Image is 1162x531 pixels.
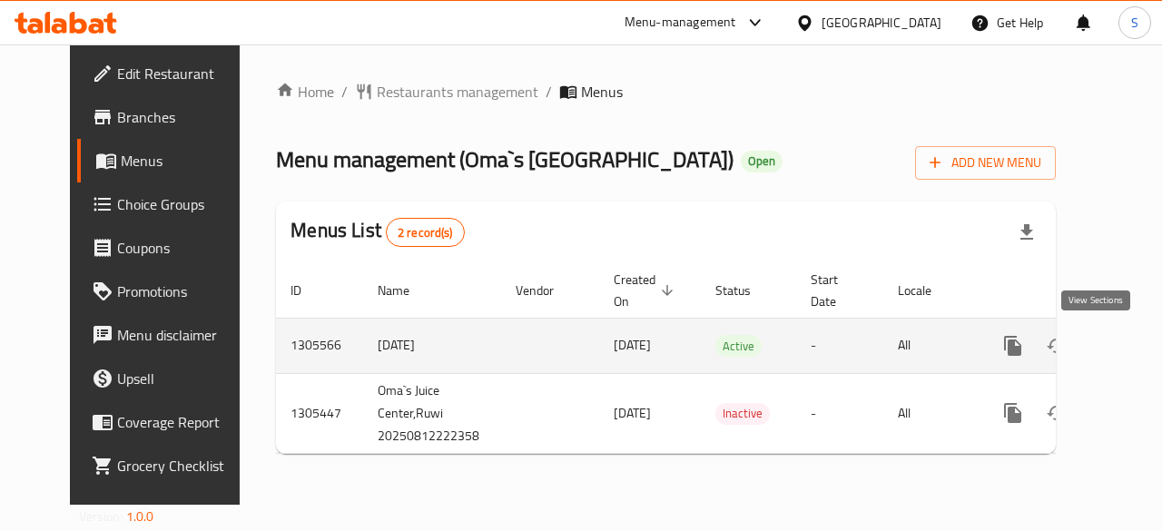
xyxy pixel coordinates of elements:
span: Inactive [715,403,770,424]
span: Status [715,280,774,301]
a: Coupons [77,226,264,270]
td: 1305566 [276,318,363,373]
div: Open [741,151,783,172]
div: [GEOGRAPHIC_DATA] [822,13,941,33]
button: more [991,391,1035,435]
span: Open [741,153,783,169]
a: Menus [77,139,264,182]
a: Choice Groups [77,182,264,226]
span: S [1131,13,1138,33]
a: Branches [77,95,264,139]
div: Inactive [715,403,770,425]
span: ID [290,280,325,301]
h2: Menus List [290,217,464,247]
span: Restaurants management [377,81,538,103]
button: Add New Menu [915,146,1056,180]
span: Coverage Report [117,411,250,433]
td: 1305447 [276,373,363,453]
span: Add New Menu [930,152,1041,174]
span: 1.0.0 [126,505,154,528]
div: Menu-management [625,12,736,34]
a: Promotions [77,270,264,313]
td: - [796,373,883,453]
button: more [991,324,1035,368]
span: [DATE] [614,333,651,357]
td: - [796,318,883,373]
a: Coverage Report [77,400,264,444]
li: / [341,81,348,103]
span: Coupons [117,237,250,259]
span: Created On [614,269,679,312]
a: Menu disclaimer [77,313,264,357]
span: Branches [117,106,250,128]
span: Promotions [117,280,250,302]
a: Upsell [77,357,264,400]
span: Menus [581,81,623,103]
span: Active [715,336,762,357]
span: Edit Restaurant [117,63,250,84]
td: All [883,318,977,373]
nav: breadcrumb [276,81,1056,103]
button: Change Status [1035,324,1078,368]
span: Grocery Checklist [117,455,250,477]
li: / [546,81,552,103]
a: Grocery Checklist [77,444,264,487]
span: Menus [121,150,250,172]
div: Total records count [386,218,465,247]
a: Restaurants management [355,81,538,103]
span: Choice Groups [117,193,250,215]
span: 2 record(s) [387,224,464,241]
span: Start Date [811,269,862,312]
a: Edit Restaurant [77,52,264,95]
td: All [883,373,977,453]
span: Name [378,280,433,301]
div: Active [715,335,762,357]
span: [DATE] [614,401,651,425]
div: Export file [1005,211,1049,254]
td: [DATE] [363,318,501,373]
span: Version: [79,505,123,528]
span: Menu management ( Oma`s [GEOGRAPHIC_DATA] ) [276,139,734,180]
span: Upsell [117,368,250,389]
a: Home [276,81,334,103]
span: Menu disclaimer [117,324,250,346]
td: Oma`s Juice Center,Ruwi 20250812222358 [363,373,501,453]
span: Locale [898,280,955,301]
span: Vendor [516,280,577,301]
